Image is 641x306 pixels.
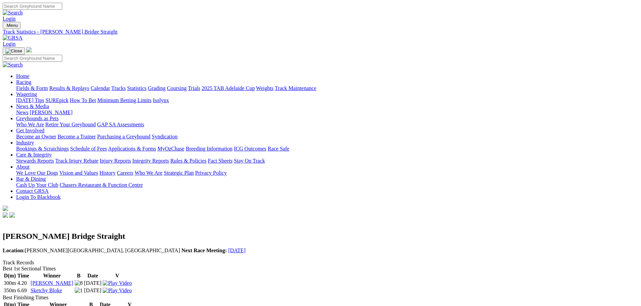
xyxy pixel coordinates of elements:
[16,170,58,176] a: We Love Our Dogs
[16,176,46,182] a: Bar & Dining
[60,182,143,188] a: Chasers Restaurant & Function Centre
[16,73,29,79] a: Home
[202,85,255,91] a: 2025 TAB Adelaide Cup
[45,97,68,103] a: SUREpick
[186,146,233,151] a: Breeding Information
[16,97,44,103] a: [DATE] Tips
[16,158,638,164] div: Care & Integrity
[103,280,132,286] a: View replay
[135,170,163,176] a: Who We Are
[16,170,638,176] div: About
[170,158,207,164] a: Rules & Policies
[148,85,166,91] a: Grading
[30,272,74,279] th: Winner
[31,280,73,286] a: [PERSON_NAME]
[97,122,144,127] a: GAP SA Assessments
[100,158,131,164] a: Injury Reports
[16,134,638,140] div: Get Involved
[3,295,638,301] div: Best Finishing Times
[102,272,132,279] th: V
[58,134,96,139] a: Become a Trainer
[275,85,316,91] a: Track Maintenance
[188,85,200,91] a: Trials
[16,146,638,152] div: Industry
[16,110,638,116] div: News & Media
[16,146,69,151] a: Bookings & Scratchings
[268,146,289,151] a: Race Safe
[7,23,18,28] span: Menu
[127,85,147,91] a: Statistics
[16,116,59,121] a: Greyhounds as Pets
[3,280,16,287] td: 300m
[3,287,16,294] td: 350m
[30,110,72,115] a: [PERSON_NAME]
[157,146,184,151] a: MyOzChase
[3,206,8,211] img: logo-grsa-white.png
[84,280,102,286] text: [DATE]
[16,134,56,139] a: Become an Owner
[152,134,177,139] a: Syndication
[16,85,638,91] div: Racing
[17,288,27,293] text: 6.69
[153,97,169,103] a: Isolynx
[16,79,31,85] a: Racing
[208,158,233,164] a: Fact Sheets
[16,103,49,109] a: News & Media
[3,248,180,253] span: [PERSON_NAME][GEOGRAPHIC_DATA], [GEOGRAPHIC_DATA]
[91,85,110,91] a: Calendar
[103,288,132,293] a: View replay
[3,41,15,47] a: Login
[3,260,638,266] div: Track Records
[17,272,29,279] th: Time
[16,97,638,103] div: Wagering
[70,146,107,151] a: Schedule of Fees
[16,158,54,164] a: Stewards Reports
[16,110,28,115] a: News
[16,194,61,200] a: Login To Blackbook
[16,188,48,194] a: Contact GRSA
[3,232,638,241] h2: [PERSON_NAME] Bridge Straight
[3,62,23,68] img: Search
[3,29,638,35] a: Track Statistics - [PERSON_NAME] Bridge Straight
[75,288,83,294] img: 1
[167,85,187,91] a: Coursing
[111,85,126,91] a: Tracks
[45,122,96,127] a: Retire Your Greyhound
[97,134,150,139] a: Purchasing a Greyhound
[9,212,15,218] img: twitter.svg
[16,128,44,133] a: Get Involved
[103,288,132,294] img: Play Video
[3,55,62,62] input: Search
[31,288,62,293] a: Sketchy Bloke
[3,3,62,10] input: Search
[3,22,21,29] button: Toggle navigation
[16,91,37,97] a: Wagering
[97,97,151,103] a: Minimum Betting Limits
[3,47,25,55] button: Toggle navigation
[195,170,227,176] a: Privacy Policy
[5,48,22,54] img: Close
[103,280,132,286] img: Play Video
[16,140,34,145] a: Industry
[16,122,44,127] a: Who We Are
[3,212,8,218] img: facebook.svg
[59,170,98,176] a: Vision and Values
[117,170,133,176] a: Careers
[16,122,638,128] div: Greyhounds as Pets
[16,182,58,188] a: Cash Up Your Club
[16,164,30,170] a: About
[132,158,169,164] a: Integrity Reports
[234,158,265,164] a: Stay On Track
[256,85,274,91] a: Weights
[17,280,27,286] text: 4.20
[3,16,15,21] a: Login
[26,47,32,52] img: logo-grsa-white.png
[3,248,25,253] b: Location:
[99,170,115,176] a: History
[16,85,48,91] a: Fields & Form
[181,248,227,253] b: Next Race Meeting:
[55,158,98,164] a: Track Injury Rebate
[49,85,89,91] a: Results & Replays
[70,97,96,103] a: How To Bet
